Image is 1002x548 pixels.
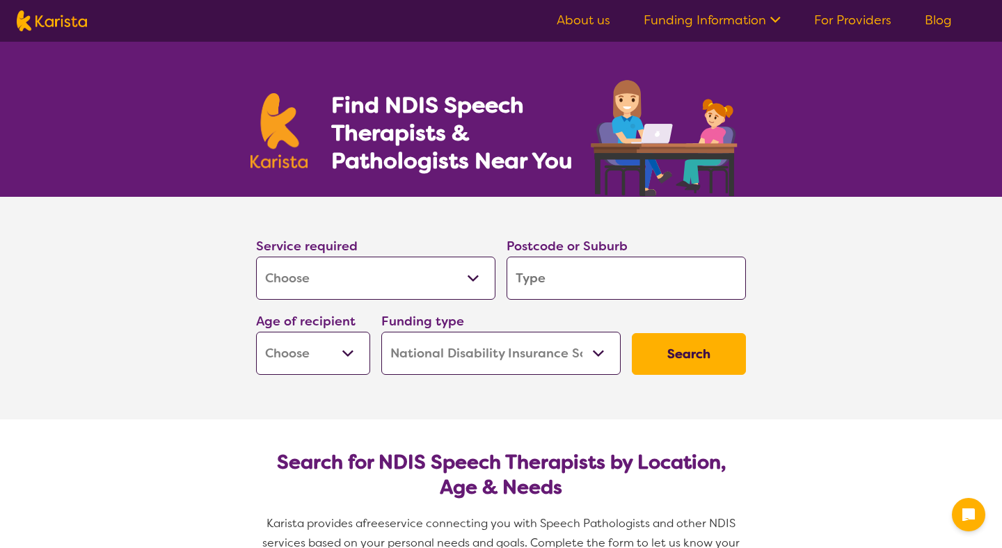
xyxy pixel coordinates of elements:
[580,75,751,197] img: speech-therapy
[267,450,735,500] h2: Search for NDIS Speech Therapists by Location, Age & Needs
[256,313,356,330] label: Age of recipient
[250,93,308,168] img: Karista logo
[632,333,746,375] button: Search
[814,12,891,29] a: For Providers
[507,238,628,255] label: Postcode or Suburb
[17,10,87,31] img: Karista logo
[644,12,781,29] a: Funding Information
[267,516,363,531] span: Karista provides a
[256,238,358,255] label: Service required
[925,12,952,29] a: Blog
[557,12,610,29] a: About us
[331,91,589,175] h1: Find NDIS Speech Therapists & Pathologists Near You
[381,313,464,330] label: Funding type
[507,257,746,300] input: Type
[363,516,385,531] span: free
